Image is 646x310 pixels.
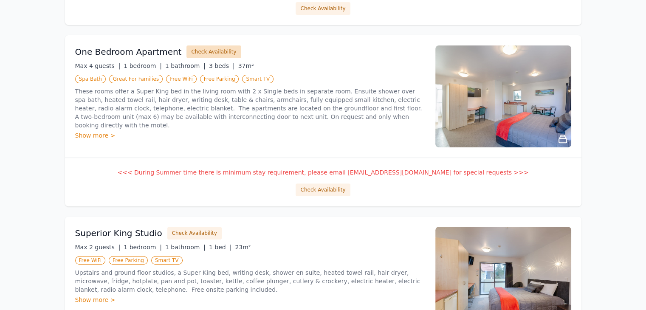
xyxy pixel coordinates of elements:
[186,45,241,58] button: Check Availability
[165,62,206,69] span: 1 bathroom |
[75,62,121,69] span: Max 4 guests |
[75,256,106,265] span: Free WiFi
[151,256,183,265] span: Smart TV
[166,75,197,83] span: Free WiFi
[75,46,182,58] h3: One Bedroom Apartment
[124,244,162,251] span: 1 bedroom |
[296,183,350,196] button: Check Availability
[109,75,163,83] span: Great For Families
[235,244,251,251] span: 23m²
[209,62,235,69] span: 3 beds |
[75,75,106,83] span: Spa Bath
[75,168,571,177] p: <<< During Summer time there is minimum stay requirement, please email [EMAIL_ADDRESS][DOMAIN_NAM...
[75,87,425,130] p: These rooms offer a Super King bed in the living room with 2 x Single beds in separate room. Ensu...
[167,227,222,240] button: Check Availability
[200,75,239,83] span: Free Parking
[238,62,254,69] span: 37m²
[124,62,162,69] span: 1 bedroom |
[242,75,274,83] span: Smart TV
[209,244,231,251] span: 1 bed |
[75,296,425,304] div: Show more >
[165,244,206,251] span: 1 bathroom |
[75,227,162,239] h3: Superior King Studio
[296,2,350,15] button: Check Availability
[75,244,121,251] span: Max 2 guests |
[75,268,425,294] p: Upstairs and ground floor studios, a Super King bed, writing desk, shower en suite, heated towel ...
[109,256,148,265] span: Free Parking
[75,131,425,140] div: Show more >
